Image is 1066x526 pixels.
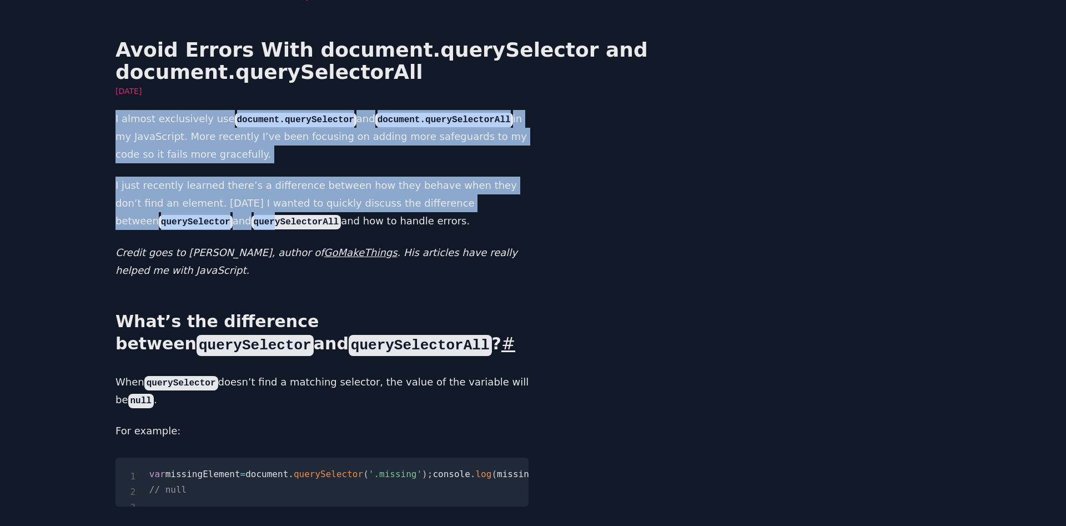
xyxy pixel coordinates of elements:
[428,469,433,479] span: ;
[470,469,476,479] span: .
[115,177,529,230] p: I just recently learned there’s a difference between how they behave when they don’t find an elem...
[159,215,233,229] code: querySelector
[128,394,154,408] code: null
[197,335,314,356] code: querySelector
[149,484,187,495] span: // null
[491,469,497,479] span: (
[149,469,582,495] code: missingElement document console missingElement
[422,469,428,479] span: )
[294,469,363,479] span: querySelector
[235,113,356,127] code: document.querySelector
[288,469,294,479] span: .
[149,469,165,479] span: var
[115,422,529,440] p: For example:
[324,247,398,258] a: GoMakeThings
[115,373,529,409] p: When doesn’t find a matching selector, the value of the variable will be .
[375,113,513,127] code: document.querySelectorAll
[349,335,492,356] code: querySelectorAll
[115,110,529,163] p: I almost exclusively use and in my JavaScript. More recently I’ve been focusing on adding more sa...
[369,469,422,479] span: '.missing'
[475,469,491,479] span: log
[363,469,369,479] span: (
[115,39,951,83] h1: Avoid Errors With document.querySelector and document.querySelectorAll
[115,86,142,97] time: [DATE]
[144,376,218,390] code: querySelector
[115,310,529,355] h2: What’s the difference between and ?
[240,469,246,479] span: =
[252,215,341,229] code: querySelectorAll
[115,247,517,276] em: Credit goes to [PERSON_NAME], author of . His articles have really helped me with JavaScript.
[501,334,515,353] a: #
